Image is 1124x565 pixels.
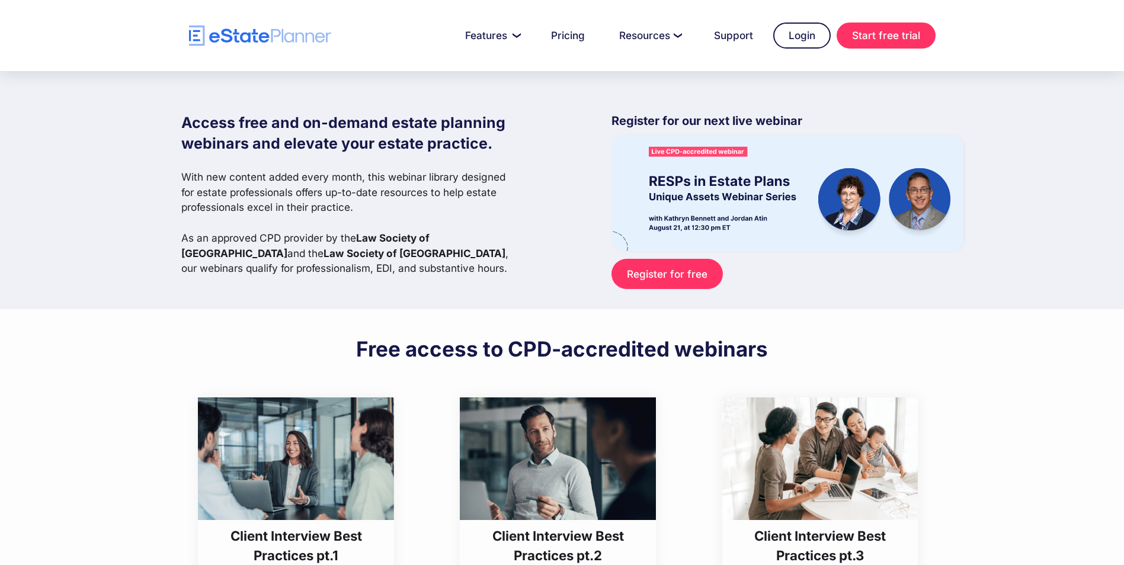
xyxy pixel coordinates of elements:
[611,113,963,135] p: Register for our next live webinar
[181,232,430,259] strong: Law Society of [GEOGRAPHIC_DATA]
[356,336,768,362] h2: Free access to CPD-accredited webinars
[837,23,936,49] a: Start free trial
[611,259,722,289] a: Register for free
[537,24,599,47] a: Pricing
[189,25,331,46] a: home
[611,135,963,251] img: eState Academy webinar
[181,169,518,276] p: With new content added every month, this webinar library designed for estate professionals offers...
[700,24,767,47] a: Support
[324,247,505,259] strong: Law Society of [GEOGRAPHIC_DATA]
[181,113,518,154] h1: Access free and on-demand estate planning webinars and elevate your estate practice.
[773,23,831,49] a: Login
[451,24,531,47] a: Features
[605,24,694,47] a: Resources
